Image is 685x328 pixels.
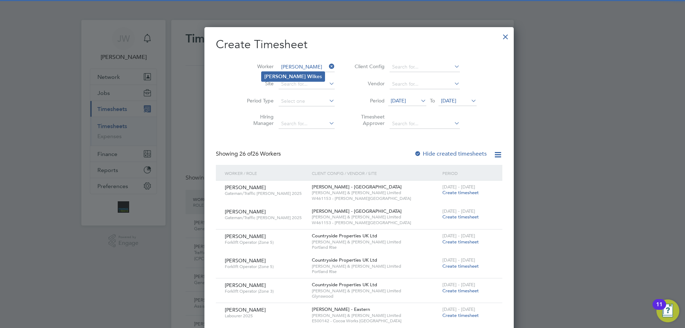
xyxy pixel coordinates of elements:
[441,97,456,104] span: [DATE]
[312,263,439,269] span: [PERSON_NAME] & [PERSON_NAME] Limited
[242,80,274,87] label: Site
[656,299,679,322] button: Open Resource Center, 11 new notifications
[352,113,385,126] label: Timesheet Approver
[442,288,479,294] span: Create timesheet
[279,96,335,106] input: Select one
[312,288,439,294] span: [PERSON_NAME] & [PERSON_NAME] Limited
[312,208,402,214] span: [PERSON_NAME] - [GEOGRAPHIC_DATA]
[312,313,439,318] span: [PERSON_NAME] & [PERSON_NAME] Limited
[242,63,274,70] label: Worker
[279,119,335,129] input: Search for...
[312,233,377,239] span: Countryside Properties UK Ltd
[225,184,266,191] span: [PERSON_NAME]
[352,97,385,104] label: Period
[242,97,274,104] label: Period Type
[428,96,437,105] span: To
[442,312,479,318] span: Create timesheet
[442,282,475,288] span: [DATE] - [DATE]
[312,269,439,274] span: Portland Rise
[442,233,475,239] span: [DATE] - [DATE]
[442,306,475,312] span: [DATE] - [DATE]
[307,74,312,80] b: W
[442,190,479,196] span: Create timesheet
[242,113,274,126] label: Hiring Manager
[279,79,335,89] input: Search for...
[414,150,487,157] label: Hide created timesheets
[391,97,406,104] span: [DATE]
[312,257,377,263] span: Countryside Properties UK Ltd
[225,191,306,196] span: Gateman/Traffic [PERSON_NAME] 2025
[216,37,502,52] h2: Create Timesheet
[312,220,439,226] span: W461153 - [PERSON_NAME][GEOGRAPHIC_DATA]
[390,79,460,89] input: Search for...
[442,257,475,263] span: [DATE] - [DATE]
[442,184,475,190] span: [DATE] - [DATE]
[442,214,479,220] span: Create timesheet
[225,307,266,313] span: [PERSON_NAME]
[225,215,306,221] span: Gateman/Traffic [PERSON_NAME] 2025
[225,264,306,269] span: Forklift Operator (Zone 5)
[390,62,460,72] input: Search for...
[279,62,335,72] input: Search for...
[312,239,439,245] span: [PERSON_NAME] & [PERSON_NAME] Limited
[262,72,325,81] li: ilkes
[225,257,266,264] span: [PERSON_NAME]
[223,165,310,181] div: Worker / Role
[312,282,377,288] span: Countryside Properties UK Ltd
[225,208,266,215] span: [PERSON_NAME]
[442,239,479,245] span: Create timesheet
[312,244,439,250] span: Portland Rise
[312,318,439,324] span: E500142 - Cocoa Works [GEOGRAPHIC_DATA]
[312,306,370,312] span: [PERSON_NAME] - Eastern
[442,208,475,214] span: [DATE] - [DATE]
[312,196,439,201] span: W461153 - [PERSON_NAME][GEOGRAPHIC_DATA]
[225,233,266,239] span: [PERSON_NAME]
[312,190,439,196] span: [PERSON_NAME] & [PERSON_NAME] Limited
[312,214,439,220] span: [PERSON_NAME] & [PERSON_NAME] Limited
[239,150,252,157] span: 26 of
[225,288,306,294] span: Forklift Operator (Zone 3)
[225,282,266,288] span: [PERSON_NAME]
[264,74,306,80] b: [PERSON_NAME]
[216,150,282,158] div: Showing
[442,263,479,269] span: Create timesheet
[310,165,441,181] div: Client Config / Vendor / Site
[352,63,385,70] label: Client Config
[656,304,663,314] div: 11
[225,313,306,319] span: Labourer 2025
[312,184,402,190] span: [PERSON_NAME] - [GEOGRAPHIC_DATA]
[390,119,460,129] input: Search for...
[225,239,306,245] span: Forklift Operator (Zone 5)
[239,150,281,157] span: 26 Workers
[441,165,495,181] div: Period
[312,293,439,299] span: Glynswood
[352,80,385,87] label: Vendor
